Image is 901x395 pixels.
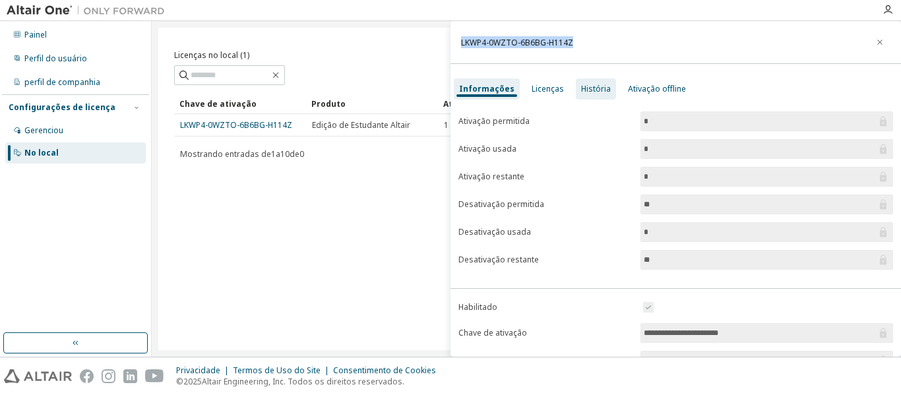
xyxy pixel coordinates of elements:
font: Chave de ativação [179,98,257,109]
font: Altair Engineering, Inc. Todos os direitos reservados. [202,376,404,387]
img: youtube.svg [145,369,164,383]
font: Privacidade [176,365,220,376]
font: Consentimento de Cookies [333,365,436,376]
font: Ativação usada [458,143,516,154]
font: Habilitado [458,301,497,313]
font: LKWP4-0WZTO-6B6BG-H114Z [461,37,573,48]
font: Nome do cliente [458,355,520,366]
font: História [581,83,611,94]
font: Informações [459,83,514,94]
img: instagram.svg [102,369,115,383]
font: Licenças no local (1) [174,49,249,61]
font: © [176,376,183,387]
font: 1 [271,148,276,160]
font: Desativação restante [458,254,539,265]
font: Mostrando entradas de [180,148,271,160]
font: Painel [24,29,47,40]
font: de [290,148,299,160]
font: perfil de companhia [24,76,100,88]
img: Altair Um [7,4,171,17]
font: Produto [311,98,346,109]
font: Chave de ativação [458,327,527,338]
font: 2025 [183,376,202,387]
font: Gerenciou [24,125,63,136]
font: No local [24,147,59,158]
font: 1 [444,119,449,131]
font: Edição de Estudante Altair [312,119,410,131]
font: Desativação permitida [458,198,544,210]
font: Desativação usada [458,226,531,237]
font: Perfil do usuário [24,53,87,64]
font: Configurações de licença [9,102,115,113]
font: Ativação offline [628,83,686,94]
img: linkedin.svg [123,369,137,383]
font: a [276,148,280,160]
font: Ativação restante [458,171,524,182]
font: Termos de Uso do Site [233,365,321,376]
font: Licenças [532,83,564,94]
img: facebook.svg [80,369,94,383]
font: LKWP4-0WZTO-6B6BG-H114Z [180,119,292,131]
img: altair_logo.svg [4,369,72,383]
font: 0 [299,148,304,160]
font: Ativação permitida [458,115,530,127]
font: 10 [280,148,290,160]
font: Ativação permitida [443,98,524,109]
